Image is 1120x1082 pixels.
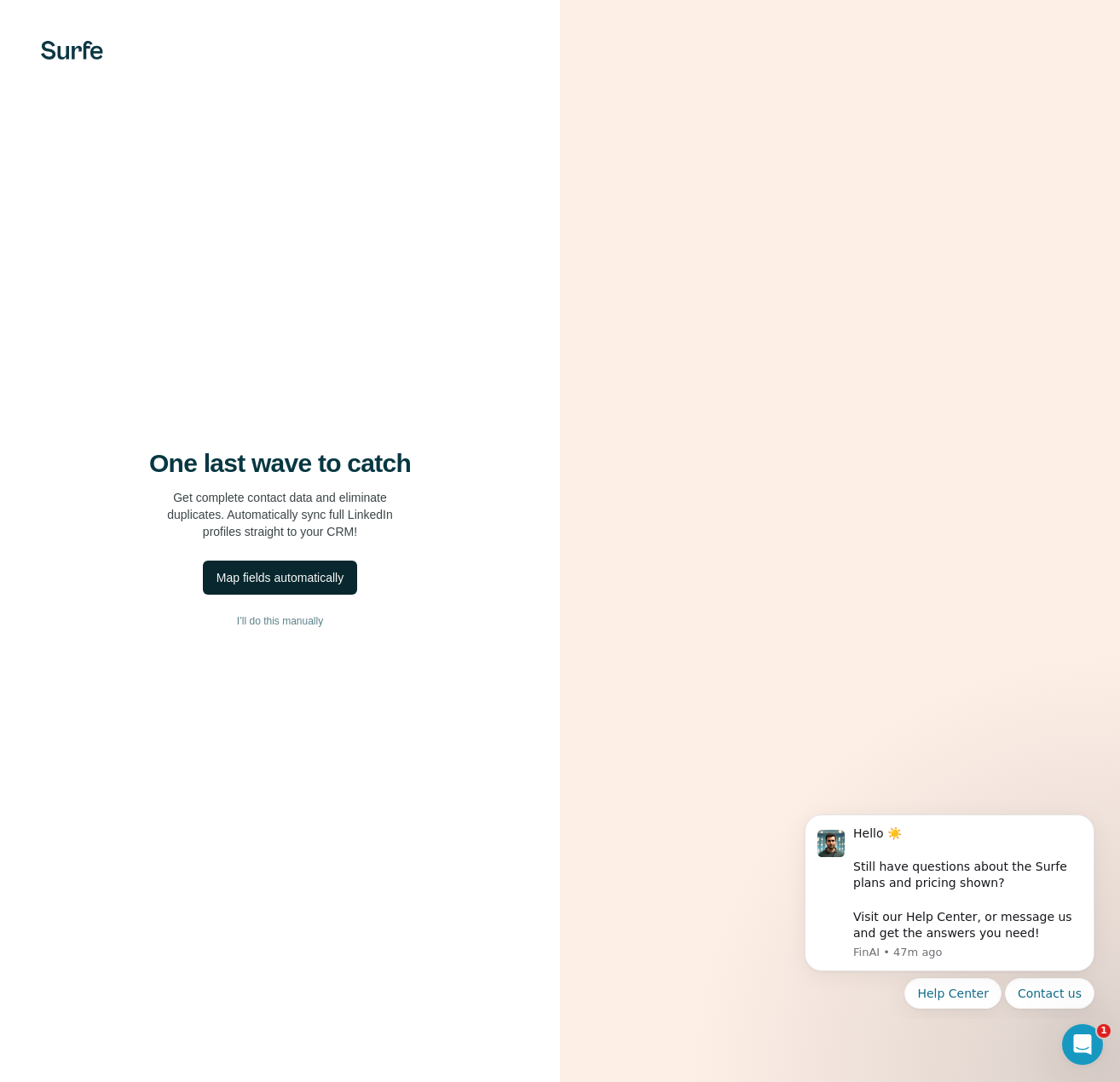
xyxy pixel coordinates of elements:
img: Surfe's logo [41,41,103,60]
span: I’ll do this manually [237,613,323,629]
button: Map fields automatically [203,561,357,595]
iframe: Intercom notifications message [779,800,1120,1019]
span: 1 [1097,1024,1111,1038]
button: I’ll do this manually [34,608,526,634]
div: Map fields automatically [216,569,344,586]
iframe: Intercom live chat [1062,1024,1103,1065]
p: Get complete contact data and eliminate duplicates. Automatically sync full LinkedIn profiles str... [167,489,393,540]
h4: One last wave to catch [149,448,411,479]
